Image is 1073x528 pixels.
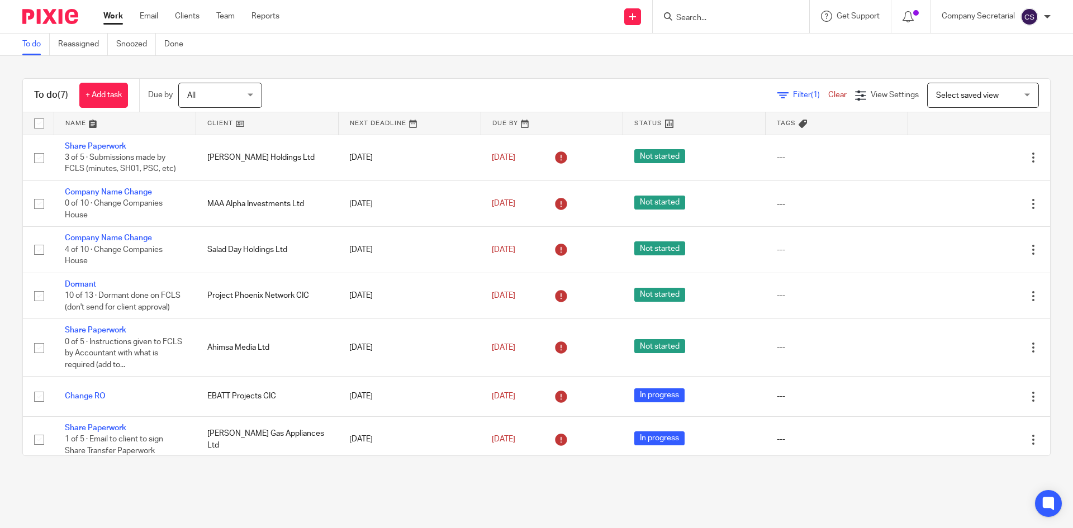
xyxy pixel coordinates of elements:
[187,92,196,99] span: All
[148,89,173,101] p: Due by
[634,288,685,302] span: Not started
[828,91,847,99] a: Clear
[65,234,152,242] a: Company Name Change
[338,319,481,377] td: [DATE]
[65,200,163,220] span: 0 of 10 · Change Companies House
[65,142,126,150] a: Share Paperwork
[338,273,481,318] td: [DATE]
[116,34,156,55] a: Snoozed
[196,319,339,377] td: Ahimsa Media Ltd
[65,154,176,173] span: 3 of 5 · Submissions made by FCLS (minutes, SH01, PSC, etc)
[871,91,919,99] span: View Settings
[634,149,685,163] span: Not started
[65,292,181,311] span: 10 of 13 · Dormant done on FCLS (don't send for client approval)
[79,83,128,108] a: + Add task
[492,200,515,208] span: [DATE]
[634,431,685,445] span: In progress
[492,246,515,254] span: [DATE]
[675,13,776,23] input: Search
[103,11,123,22] a: Work
[338,180,481,226] td: [DATE]
[942,11,1015,22] p: Company Secretarial
[196,377,339,416] td: EBATT Projects CIC
[196,227,339,273] td: Salad Day Holdings Ltd
[777,391,897,402] div: ---
[175,11,200,22] a: Clients
[65,392,106,400] a: Change RO
[777,198,897,210] div: ---
[338,416,481,462] td: [DATE]
[338,135,481,180] td: [DATE]
[196,180,339,226] td: MAA Alpha Investments Ltd
[492,344,515,351] span: [DATE]
[777,244,897,255] div: ---
[65,326,126,334] a: Share Paperwork
[196,135,339,180] td: [PERSON_NAME] Holdings Ltd
[196,273,339,318] td: Project Phoenix Network CIC
[634,241,685,255] span: Not started
[58,34,108,55] a: Reassigned
[777,290,897,301] div: ---
[492,292,515,299] span: [DATE]
[164,34,192,55] a: Done
[22,9,78,24] img: Pixie
[65,435,163,455] span: 1 of 5 · Email to client to sign Share Transfer Paperwork
[634,196,685,210] span: Not started
[777,152,897,163] div: ---
[837,12,880,20] span: Get Support
[58,91,68,99] span: (7)
[777,120,796,126] span: Tags
[634,339,685,353] span: Not started
[492,392,515,400] span: [DATE]
[251,11,279,22] a: Reports
[338,377,481,416] td: [DATE]
[65,424,126,432] a: Share Paperwork
[777,434,897,445] div: ---
[65,188,152,196] a: Company Name Change
[65,338,182,369] span: 0 of 5 · Instructions given to FCLS by Accountant with what is required (add to...
[140,11,158,22] a: Email
[777,342,897,353] div: ---
[634,388,685,402] span: In progress
[65,280,96,288] a: Dormant
[34,89,68,101] h1: To do
[492,435,515,443] span: [DATE]
[216,11,235,22] a: Team
[22,34,50,55] a: To do
[936,92,999,99] span: Select saved view
[196,416,339,462] td: [PERSON_NAME] Gas Appliances Ltd
[338,227,481,273] td: [DATE]
[65,246,163,265] span: 4 of 10 · Change Companies House
[793,91,828,99] span: Filter
[811,91,820,99] span: (1)
[1020,8,1038,26] img: svg%3E
[492,154,515,161] span: [DATE]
